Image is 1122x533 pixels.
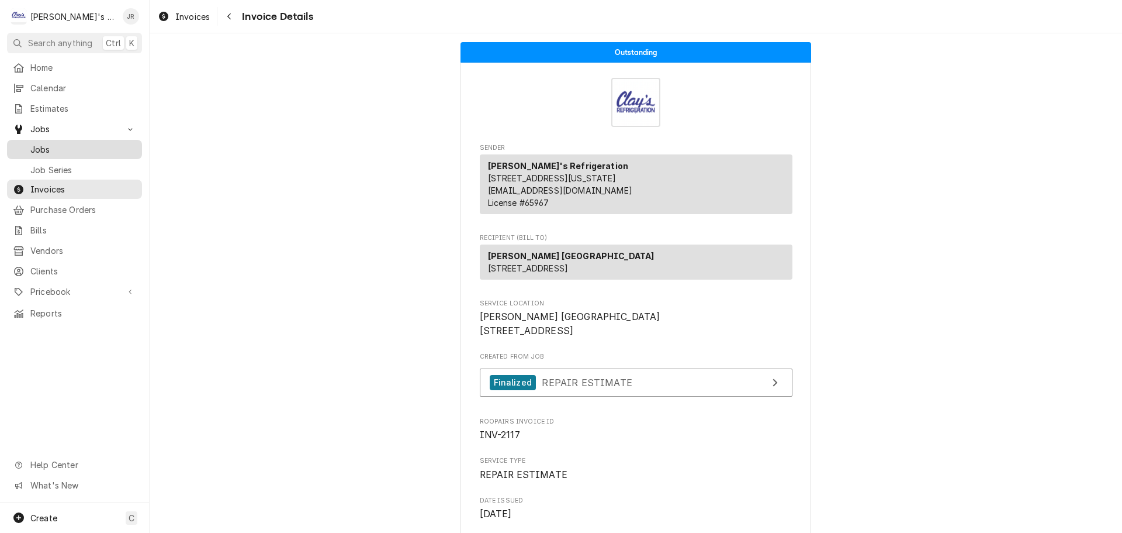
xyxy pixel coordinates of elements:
span: [DATE] [480,508,512,520]
button: Navigate back [220,7,238,26]
span: C [129,512,134,524]
div: Invoice Sender [480,143,792,219]
span: Recipient (Bill To) [480,233,792,243]
div: [PERSON_NAME]'s Refrigeration [30,11,116,23]
span: Service Location [480,299,792,308]
a: Jobs [7,140,142,159]
span: K [129,37,134,49]
img: Logo [611,78,660,127]
div: C [11,8,27,25]
span: License # 65967 [488,198,549,208]
span: Roopairs Invoice ID [480,428,792,442]
span: Jobs [30,123,119,135]
span: Invoices [30,183,136,195]
div: Jeff Rue's Avatar [123,8,139,25]
a: [EMAIL_ADDRESS][DOMAIN_NAME] [488,185,632,195]
span: Estimates [30,102,136,115]
a: Calendar [7,78,142,98]
div: Roopairs Invoice ID [480,417,792,442]
a: Go to Jobs [7,119,142,139]
a: Vendors [7,241,142,260]
div: Sender [480,154,792,214]
div: Created From Job [480,352,792,403]
span: Outstanding [615,49,657,56]
div: Clay's Refrigeration's Avatar [11,8,27,25]
div: Recipient (Bill To) [480,245,792,284]
span: Ctrl [106,37,121,49]
span: Search anything [28,37,92,49]
span: Purchase Orders [30,204,136,216]
span: Clients [30,265,136,277]
span: What's New [30,479,135,491]
span: Invoices [175,11,210,23]
strong: [PERSON_NAME] [GEOGRAPHIC_DATA] [488,251,654,261]
a: Invoices [7,180,142,199]
span: Jobs [30,143,136,156]
span: Date Issued [480,496,792,506]
span: Job Series [30,164,136,176]
span: Reports [30,307,136,319]
span: Sender [480,143,792,153]
span: REPAIR ESTIMATE [480,469,567,480]
a: Go to Help Center [7,455,142,474]
a: Home [7,58,142,77]
span: Home [30,61,136,74]
a: Purchase Orders [7,200,142,219]
span: Created From Job [480,352,792,362]
span: Date Issued [480,507,792,521]
span: Pricebook [30,286,119,298]
div: Sender [480,154,792,219]
span: [STREET_ADDRESS] [488,263,569,273]
span: Calendar [30,82,136,94]
span: Service Type [480,468,792,482]
span: Roopairs Invoice ID [480,417,792,427]
div: Date Issued [480,496,792,521]
a: Clients [7,262,142,281]
span: Create [30,513,57,523]
a: Go to What's New [7,476,142,495]
a: Estimates [7,99,142,118]
a: Invoices [153,7,214,26]
span: Service Type [480,456,792,466]
div: JR [123,8,139,25]
span: REPAIR ESTIMATE [542,376,632,388]
div: Service Location [480,299,792,338]
span: Service Location [480,310,792,338]
a: Go to Pricebook [7,282,142,301]
span: Bills [30,224,136,236]
div: Recipient (Bill To) [480,245,792,280]
span: [PERSON_NAME] [GEOGRAPHIC_DATA] [STREET_ADDRESS] [480,311,660,336]
div: Finalized [490,375,536,391]
button: Search anythingCtrlK [7,33,142,53]
div: Status [460,42,811,63]
div: Service Type [480,456,792,482]
span: INV-2117 [480,429,520,441]
div: Invoice Recipient [480,233,792,285]
span: Vendors [30,245,136,257]
strong: [PERSON_NAME]'s Refrigeration [488,161,629,171]
span: Help Center [30,459,135,471]
a: Bills [7,221,142,240]
a: View Job [480,369,792,397]
a: Job Series [7,160,142,180]
span: [STREET_ADDRESS][US_STATE] [488,173,617,183]
span: Invoice Details [238,9,313,25]
a: Reports [7,304,142,323]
